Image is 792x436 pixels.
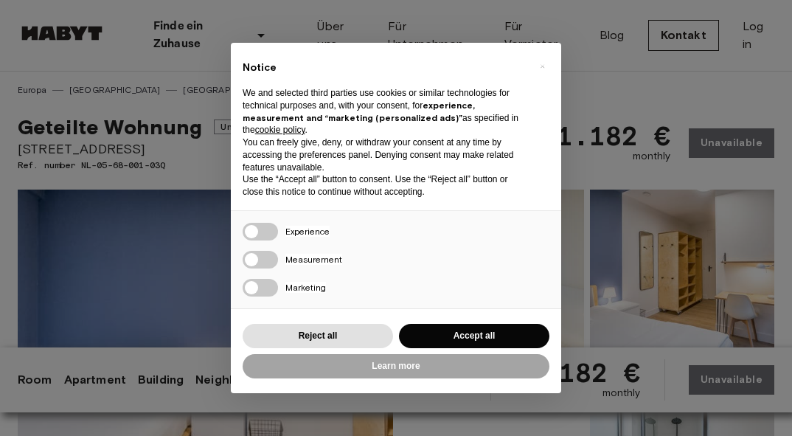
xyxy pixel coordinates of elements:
strong: experience, measurement and “marketing (personalized ads)” [243,100,475,123]
p: Use the “Accept all” button to consent. Use the “Reject all” button or close this notice to conti... [243,173,526,198]
a: cookie policy [255,125,305,135]
span: Experience [285,226,330,237]
button: Learn more [243,354,549,378]
p: We and selected third parties use cookies or similar technologies for technical purposes and, wit... [243,87,526,136]
button: Close this notice [530,55,554,78]
button: Accept all [399,324,549,348]
span: Marketing [285,282,326,293]
h2: Notice [243,60,526,75]
span: × [540,58,545,75]
span: Measurement [285,254,342,265]
button: Reject all [243,324,393,348]
p: You can freely give, deny, or withdraw your consent at any time by accessing the preferences pane... [243,136,526,173]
